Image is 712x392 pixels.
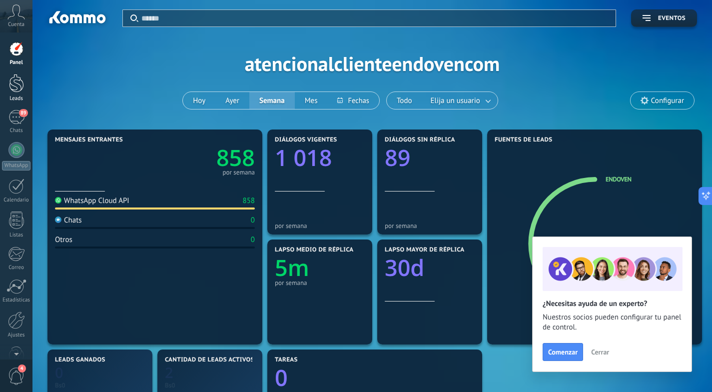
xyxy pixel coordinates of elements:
[385,222,475,229] div: por semana
[55,356,105,363] span: Leads ganados
[55,196,129,205] div: WhatsApp Cloud API
[55,136,123,143] span: Mensajes entrantes
[55,215,82,225] div: Chats
[651,96,684,105] span: Configurar
[2,127,31,134] div: Chats
[215,92,249,109] button: Ayer
[275,356,298,363] span: Tareas
[548,348,578,355] span: Comenzar
[183,92,215,109] button: Hoy
[295,92,328,109] button: Mes
[55,363,145,382] a: 0
[2,161,30,170] div: WhatsApp
[165,381,255,389] div: Bs0
[216,142,255,173] text: 858
[2,197,31,203] div: Calendario
[2,264,31,271] div: Correo
[543,312,682,332] span: Nuestros socios pueden configurar tu panel de control.
[275,246,354,253] span: Lapso medio de réplica
[275,136,337,143] span: Diálogos vigentes
[606,175,632,183] a: Endoven
[385,142,410,173] text: 89
[658,15,686,22] span: Eventos
[249,92,295,109] button: Semana
[242,196,255,205] div: 858
[275,252,309,283] text: 5m
[385,136,455,143] span: Diálogos sin réplica
[251,235,255,244] div: 0
[429,94,482,107] span: Elija un usuario
[387,92,422,109] button: Todo
[591,348,609,355] span: Cerrar
[385,252,424,283] text: 30d
[543,343,583,361] button: Comenzar
[275,222,365,229] div: por semana
[327,92,379,109] button: Fechas
[155,142,255,173] a: 858
[2,95,31,102] div: Leads
[2,59,31,66] div: Panel
[55,363,63,382] text: 0
[55,381,145,389] div: Bs0
[385,246,464,253] span: Lapso mayor de réplica
[422,92,498,109] button: Elija un usuario
[8,21,24,28] span: Cuenta
[19,109,27,117] span: 89
[165,363,173,382] text: 2
[587,344,614,359] button: Cerrar
[165,363,255,382] a: 2
[385,252,475,283] a: 30d
[275,279,365,286] div: por semana
[275,142,332,173] text: 1 018
[2,232,31,238] div: Listas
[2,332,31,338] div: Ajustes
[222,170,255,175] div: por semana
[631,9,697,27] button: Eventos
[55,197,61,203] img: WhatsApp Cloud API
[495,136,553,143] span: Fuentes de leads
[543,299,682,308] h2: ¿Necesitas ayuda de un experto?
[55,216,61,223] img: Chats
[18,364,26,372] span: 4
[55,235,72,244] div: Otros
[251,215,255,225] div: 0
[2,297,31,303] div: Estadísticas
[165,356,254,363] span: Cantidad de leads activos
